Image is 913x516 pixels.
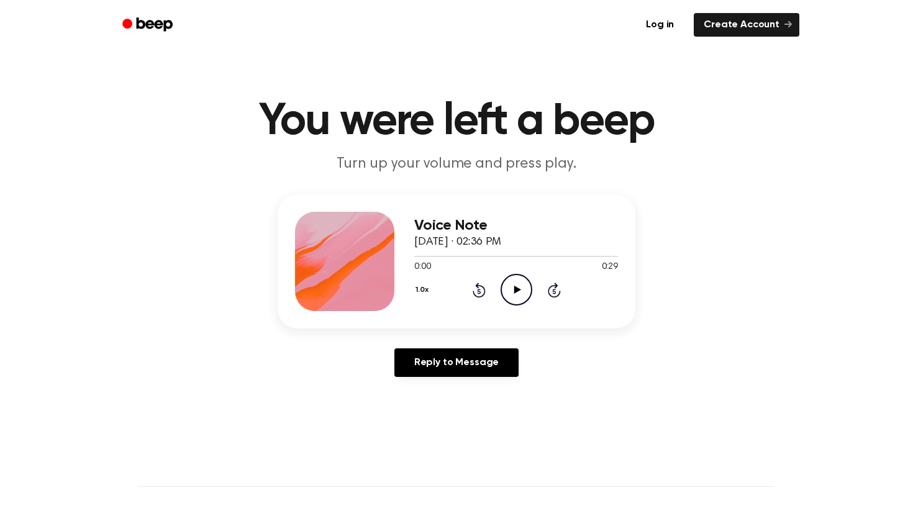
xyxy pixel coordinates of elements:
p: Turn up your volume and press play. [218,154,695,174]
button: 1.0x [414,279,433,301]
a: Reply to Message [394,348,519,377]
span: [DATE] · 02:36 PM [414,237,501,248]
a: Log in [634,11,686,39]
span: 0:00 [414,261,430,274]
h1: You were left a beep [139,99,774,144]
span: 0:29 [602,261,618,274]
a: Create Account [694,13,799,37]
h3: Voice Note [414,217,618,234]
a: Beep [114,13,184,37]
